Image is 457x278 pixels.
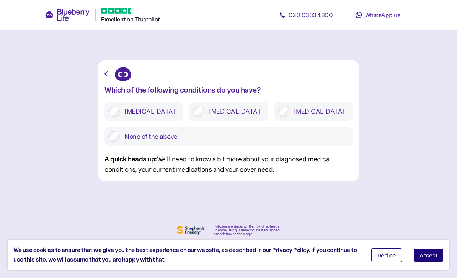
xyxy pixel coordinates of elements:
a: WhatsApp us [343,7,412,23]
span: Decline [377,252,396,258]
div: We'll need to know a bit more about your diagnosed medical conditions, your current medications a... [104,154,353,175]
div: Which of the following conditions do you have? [104,86,353,94]
a: 020 0333 1800 [271,7,340,23]
button: Accept cookies [413,248,444,262]
label: [MEDICAL_DATA] [204,106,264,117]
label: None of the above [120,131,349,142]
div: We use cookies to ensure that we give you the best experience on our website, as described in our... [13,245,360,265]
label: [MEDICAL_DATA] [120,106,179,117]
label: [MEDICAL_DATA] [289,106,349,117]
span: 020 0333 1800 [289,11,333,19]
button: Decline cookies [371,248,402,262]
span: WhatsApp us [365,11,400,19]
span: on Trustpilot [127,15,160,23]
span: Accept [419,252,437,258]
div: Policies are underwritten by Shepherds Friendly using Blueberry Life’s advanced proprietary techn... [214,224,282,236]
b: A quick heads up: [104,155,157,163]
span: Excellent ️ [101,16,127,23]
img: Shephers Friendly [175,224,206,236]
